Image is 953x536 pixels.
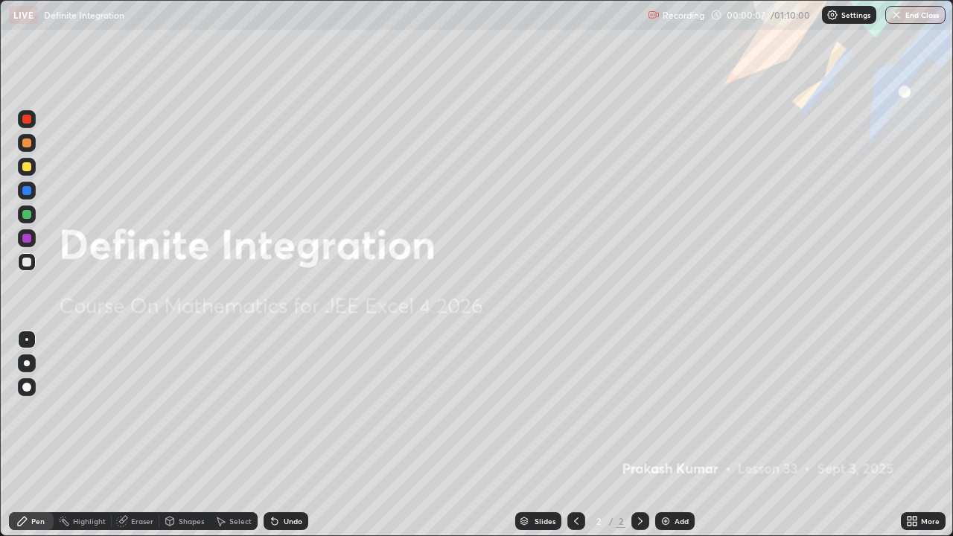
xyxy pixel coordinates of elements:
p: Definite Integration [44,9,124,21]
div: 2 [616,514,625,528]
button: End Class [885,6,946,24]
p: Recording [663,10,704,21]
div: Add [675,517,689,525]
div: Slides [535,517,555,525]
img: recording.375f2c34.svg [648,9,660,21]
img: end-class-cross [890,9,902,21]
p: LIVE [13,9,34,21]
div: Pen [31,517,45,525]
div: / [609,517,613,526]
div: Eraser [131,517,153,525]
img: add-slide-button [660,515,672,527]
img: class-settings-icons [826,9,838,21]
div: Highlight [73,517,106,525]
div: Select [229,517,252,525]
p: Settings [841,11,870,19]
div: Undo [284,517,302,525]
div: 2 [591,517,606,526]
div: Shapes [179,517,204,525]
div: More [921,517,940,525]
